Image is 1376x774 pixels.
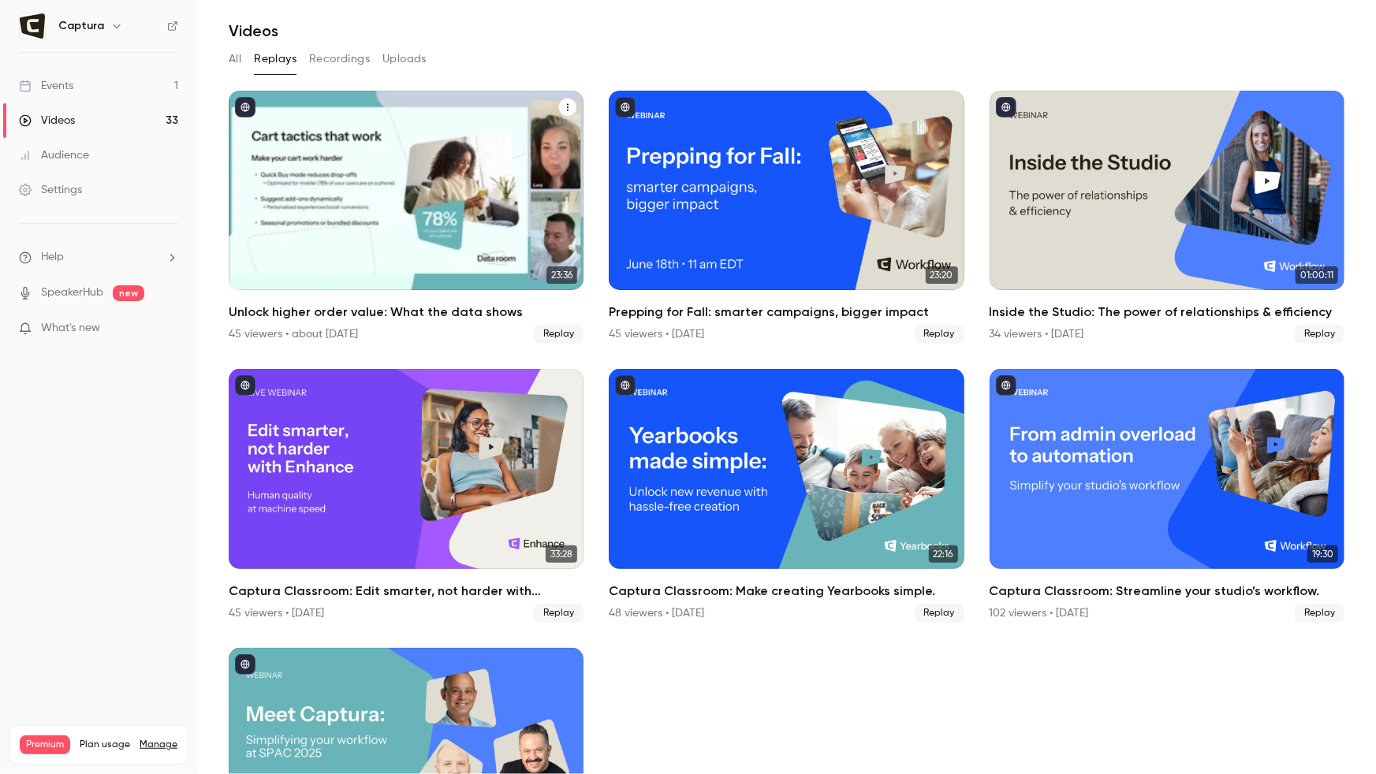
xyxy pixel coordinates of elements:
[996,97,1016,117] button: published
[609,605,704,621] div: 48 viewers • [DATE]
[41,249,64,266] span: Help
[996,375,1016,396] button: published
[609,369,964,622] a: 22:16Captura Classroom: Make creating Yearbooks simple.48 viewers • [DATE]Replay
[609,91,964,344] a: 23:20Prepping for Fall: smarter campaigns, bigger impact45 viewers • [DATE]Replay
[229,326,358,342] div: 45 viewers • about [DATE]
[19,249,178,266] li: help-dropdown-opener
[609,369,964,622] li: Captura Classroom: Make creating Yearbooks simple.
[235,97,255,117] button: published
[20,735,70,754] span: Premium
[546,545,577,563] span: 33:28
[926,266,958,284] span: 23:20
[615,375,636,396] button: published
[534,325,584,344] span: Replay
[915,325,964,344] span: Replay
[254,47,296,72] button: Replays
[990,91,1344,344] li: Inside the Studio: The power of relationships & efficiency
[159,322,178,336] iframe: Noticeable Trigger
[534,604,584,623] span: Replay
[41,320,100,337] span: What's new
[229,303,584,322] h2: Unlock higher order value: What the data shows
[20,13,45,39] img: Captura
[929,545,958,563] span: 22:16
[229,21,278,40] h1: Videos
[990,582,1344,601] h2: Captura Classroom: Streamline your studio’s workflow.
[41,285,103,301] a: SpeakerHub
[1307,545,1338,563] span: 19:30
[609,91,964,344] li: Prepping for Fall: smarter campaigns, bigger impact
[229,369,584,622] li: Captura Classroom: Edit smarter, not harder with Enhance
[382,47,427,72] button: Uploads
[1295,604,1344,623] span: Replay
[990,91,1344,344] a: 01:00:11Inside the Studio: The power of relationships & efficiency34 viewers • [DATE]Replay
[235,654,255,675] button: published
[19,113,75,128] div: Videos
[1296,266,1338,284] span: 01:00:11
[609,326,704,342] div: 45 viewers • [DATE]
[229,91,584,344] a: 23:36Unlock higher order value: What the data shows45 viewers • about [DATE]Replay
[229,582,584,601] h2: Captura Classroom: Edit smarter, not harder with Enhance
[990,369,1344,622] a: 19:30Captura Classroom: Streamline your studio’s workflow.102 viewers • [DATE]Replay
[140,739,177,751] a: Manage
[609,582,964,601] h2: Captura Classroom: Make creating Yearbooks simple.
[990,369,1344,622] li: Captura Classroom: Streamline your studio’s workflow.
[19,147,89,163] div: Audience
[915,604,964,623] span: Replay
[229,47,241,72] button: All
[615,97,636,117] button: published
[609,303,964,322] h2: Prepping for Fall: smarter campaigns, bigger impact
[546,266,577,284] span: 23:36
[990,605,1089,621] div: 102 viewers • [DATE]
[113,285,144,301] span: new
[235,375,255,396] button: published
[309,47,370,72] button: Recordings
[1295,325,1344,344] span: Replay
[229,369,584,622] a: 33:28Captura Classroom: Edit smarter, not harder with Enhance45 viewers • [DATE]Replay
[80,739,130,751] span: Plan usage
[19,78,73,94] div: Events
[990,326,1084,342] div: 34 viewers • [DATE]
[19,182,82,198] div: Settings
[229,605,324,621] div: 45 viewers • [DATE]
[229,91,584,344] li: Unlock higher order value: What the data shows
[990,303,1344,322] h2: Inside the Studio: The power of relationships & efficiency
[58,18,104,34] h6: Captura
